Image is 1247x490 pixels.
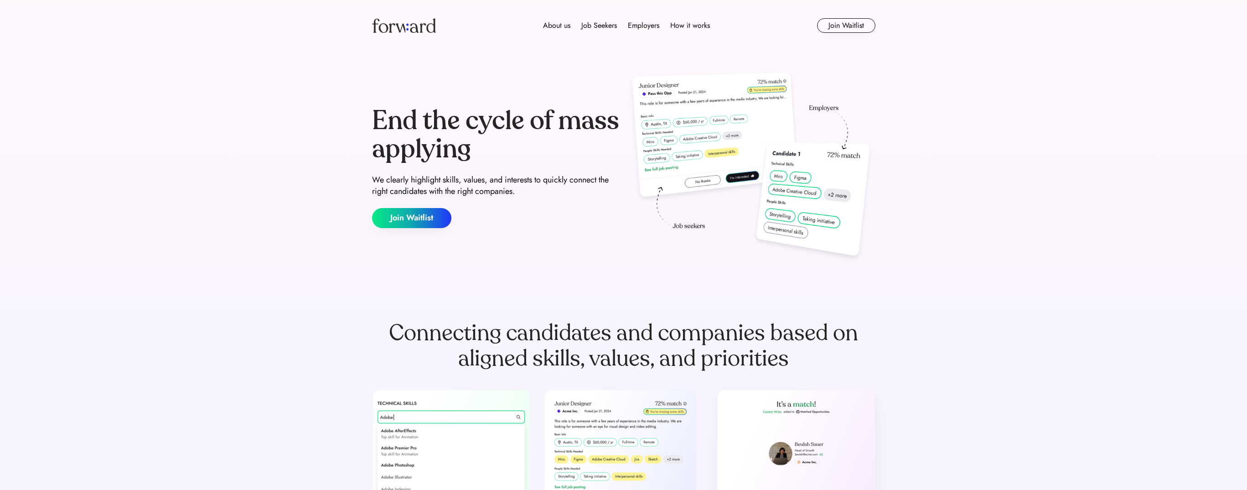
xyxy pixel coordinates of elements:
[372,320,875,371] div: Connecting candidates and companies based on aligned skills, values, and priorities
[627,69,875,266] img: hero-image.png
[817,18,875,33] button: Join Waitlist
[372,174,620,197] div: We clearly highlight skills, values, and interests to quickly connect the right candidates with t...
[628,20,659,31] div: Employers
[581,20,617,31] div: Job Seekers
[372,18,436,33] img: Forward logo
[372,107,620,163] div: End the cycle of mass applying
[372,208,451,228] button: Join Waitlist
[543,20,570,31] div: About us
[670,20,710,31] div: How it works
